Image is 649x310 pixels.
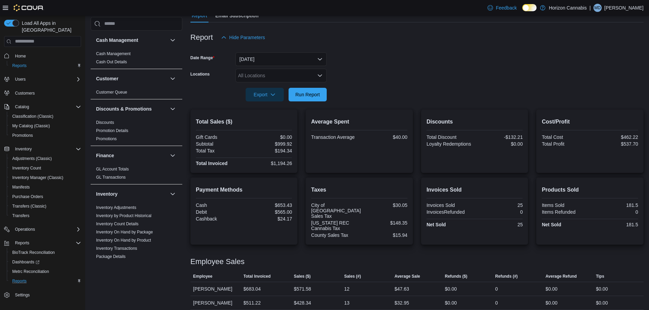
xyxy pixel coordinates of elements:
[7,257,84,267] a: Dashboards
[542,209,588,215] div: Items Refunded
[344,299,350,307] div: 13
[96,120,114,125] a: Discounts
[10,193,46,201] a: Purchase Orders
[15,227,35,232] span: Operations
[542,202,588,208] div: Items Sold
[12,291,81,299] span: Settings
[193,274,213,279] span: Employee
[15,104,29,110] span: Catalog
[10,202,49,210] a: Transfers (Classic)
[12,123,50,129] span: My Catalog (Classic)
[245,202,292,208] div: $653.43
[1,238,84,248] button: Reports
[12,225,81,233] span: Operations
[1,102,84,112] button: Catalog
[591,134,638,140] div: $462.22
[7,112,84,121] button: Classification (Classic)
[96,105,167,112] button: Discounts & Promotions
[96,51,130,56] a: Cash Management
[10,164,44,172] a: Inventory Count
[10,183,32,191] a: Manifests
[495,299,498,307] div: 0
[10,174,66,182] a: Inventory Manager (Classic)
[196,209,243,215] div: Debit
[12,75,81,83] span: Users
[12,75,28,83] button: Users
[395,285,409,293] div: $47.63
[485,1,519,15] a: Feedback
[427,134,473,140] div: Total Discount
[12,291,32,299] a: Settings
[445,274,467,279] span: Refunds ($)
[12,165,41,171] span: Inventory Count
[91,50,182,69] div: Cash Management
[311,232,358,238] div: County Sales Tax
[196,161,228,166] strong: Total Invoiced
[96,262,126,267] span: Package History
[10,174,81,182] span: Inventory Manager (Classic)
[235,52,327,66] button: [DATE]
[12,89,81,97] span: Customers
[7,173,84,182] button: Inventory Manager (Classic)
[476,134,523,140] div: -$132.21
[589,4,591,12] p: |
[96,213,152,218] span: Inventory by Product Historical
[10,122,81,130] span: My Catalog (Classic)
[361,232,407,238] div: $15.94
[364,202,407,208] div: $30.05
[96,229,153,235] span: Inventory On Hand by Package
[10,258,81,266] span: Dashboards
[250,88,280,101] span: Export
[12,145,81,153] span: Inventory
[427,141,473,147] div: Loyalty Redemptions
[7,192,84,201] button: Purchase Orders
[10,164,81,172] span: Inventory Count
[96,128,128,133] span: Promotion Details
[190,55,215,61] label: Date Range
[245,148,292,153] div: $194.34
[245,134,292,140] div: $0.00
[7,211,84,221] button: Transfers
[169,190,177,198] button: Inventory
[12,63,27,68] span: Reports
[190,282,241,296] div: [PERSON_NAME]
[96,90,127,95] a: Customer Queue
[1,75,84,84] button: Users
[96,213,152,218] a: Inventory by Product Historical
[7,121,84,131] button: My Catalog (Classic)
[12,278,27,284] span: Reports
[12,184,30,190] span: Manifests
[196,134,243,140] div: Gift Cards
[96,238,151,243] a: Inventory On Hand by Product
[15,146,32,152] span: Inventory
[542,134,588,140] div: Total Cost
[495,285,498,293] div: 0
[427,209,473,215] div: InvoicesRefunded
[169,75,177,83] button: Customer
[190,296,241,310] div: [PERSON_NAME]
[476,141,523,147] div: $0.00
[96,51,130,56] span: Cash Management
[12,239,32,247] button: Reports
[445,299,457,307] div: $0.00
[96,221,139,227] span: Inventory Count Details
[215,9,259,22] span: Email Subscription
[476,222,523,227] div: 25
[294,274,310,279] span: Sales ($)
[96,175,126,180] a: GL Transactions
[591,222,638,227] div: 181.5
[596,274,604,279] span: Tips
[545,285,557,293] div: $0.00
[12,213,29,218] span: Transfers
[1,51,84,61] button: Home
[591,141,638,147] div: $537.70
[476,209,523,215] div: 0
[361,220,407,226] div: $148.35
[311,202,361,219] div: City of [GEOGRAPHIC_DATA] Sales Tax
[294,285,311,293] div: $571.58
[96,246,137,251] span: Inventory Transactions
[10,62,29,70] a: Reports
